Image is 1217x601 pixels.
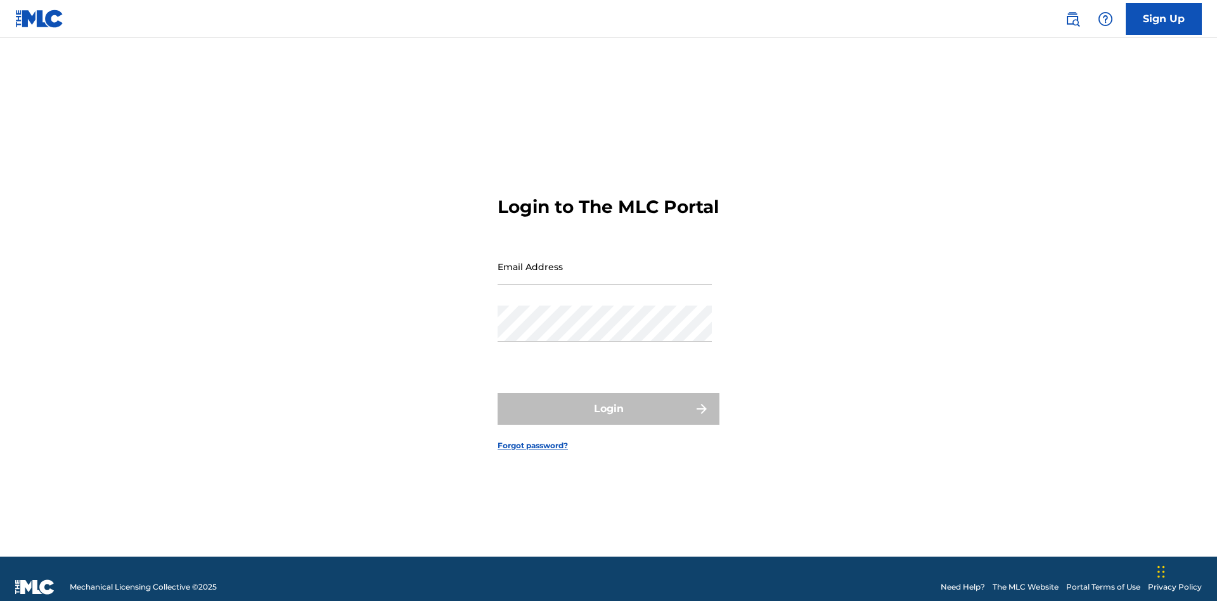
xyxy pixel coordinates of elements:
img: search [1065,11,1080,27]
div: Help [1093,6,1118,32]
a: Portal Terms of Use [1066,581,1140,593]
a: Forgot password? [498,440,568,451]
img: logo [15,579,55,595]
a: The MLC Website [993,581,1059,593]
a: Privacy Policy [1148,581,1202,593]
a: Sign Up [1126,3,1202,35]
img: MLC Logo [15,10,64,28]
iframe: Chat Widget [1154,540,1217,601]
div: Drag [1157,553,1165,591]
span: Mechanical Licensing Collective © 2025 [70,581,217,593]
h3: Login to The MLC Portal [498,196,719,218]
a: Need Help? [941,581,985,593]
img: help [1098,11,1113,27]
a: Public Search [1060,6,1085,32]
